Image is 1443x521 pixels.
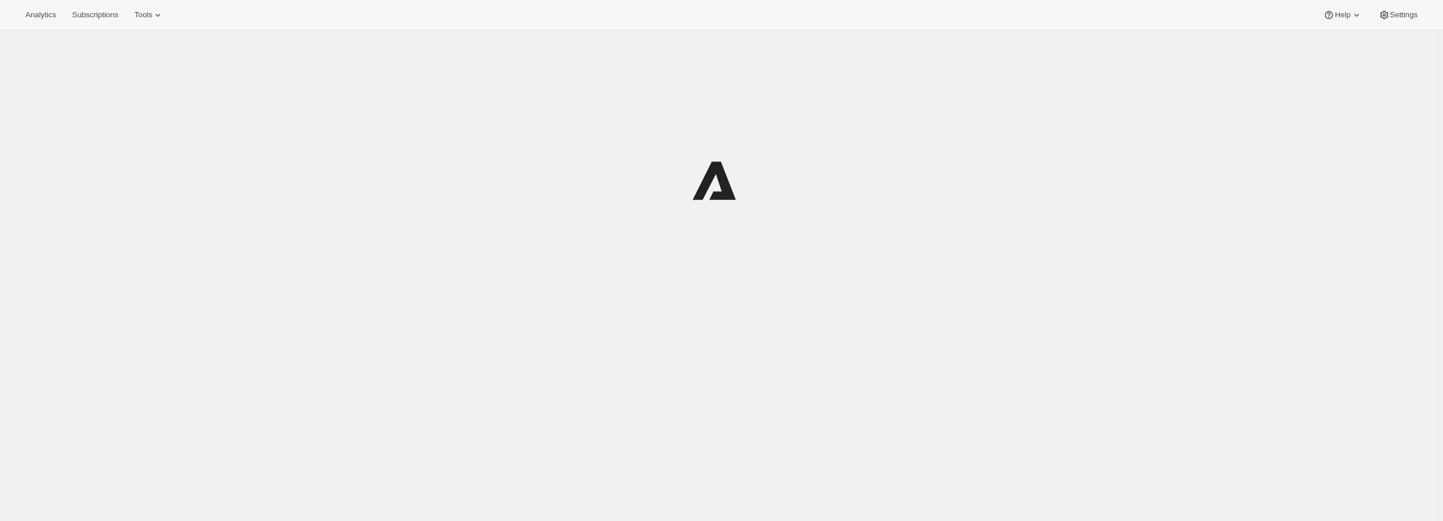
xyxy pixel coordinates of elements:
[127,7,171,23] button: Tools
[72,10,118,20] span: Subscriptions
[18,7,63,23] button: Analytics
[1316,7,1369,23] button: Help
[65,7,125,23] button: Subscriptions
[25,10,56,20] span: Analytics
[1372,7,1425,23] button: Settings
[1390,10,1418,20] span: Settings
[1335,10,1350,20] span: Help
[134,10,152,20] span: Tools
